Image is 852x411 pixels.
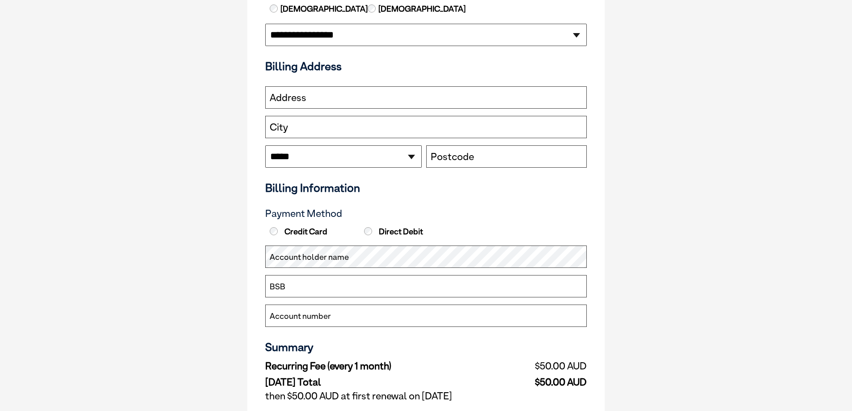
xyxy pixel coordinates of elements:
[270,281,285,292] label: BSB
[270,251,349,263] label: Account holder name
[270,310,331,322] label: Account number
[377,3,466,15] label: [DEMOGRAPHIC_DATA]
[265,388,587,404] td: then $50.00 AUD at first renewal on [DATE]
[270,92,306,104] label: Address
[265,181,587,195] h3: Billing Information
[265,59,587,73] h3: Billing Address
[280,3,368,15] label: [DEMOGRAPHIC_DATA]
[270,227,278,235] input: Credit Card
[431,151,474,163] label: Postcode
[265,374,492,388] td: [DATE] Total
[362,227,454,237] label: Direct Debit
[267,227,360,237] label: Credit Card
[492,358,587,374] td: $50.00 AUD
[492,374,587,388] td: $50.00 AUD
[364,227,372,235] input: Direct Debit
[265,208,587,220] h3: Payment Method
[265,340,587,354] h3: Summary
[265,358,492,374] td: Recurring Fee (every 1 month)
[270,122,288,133] label: City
